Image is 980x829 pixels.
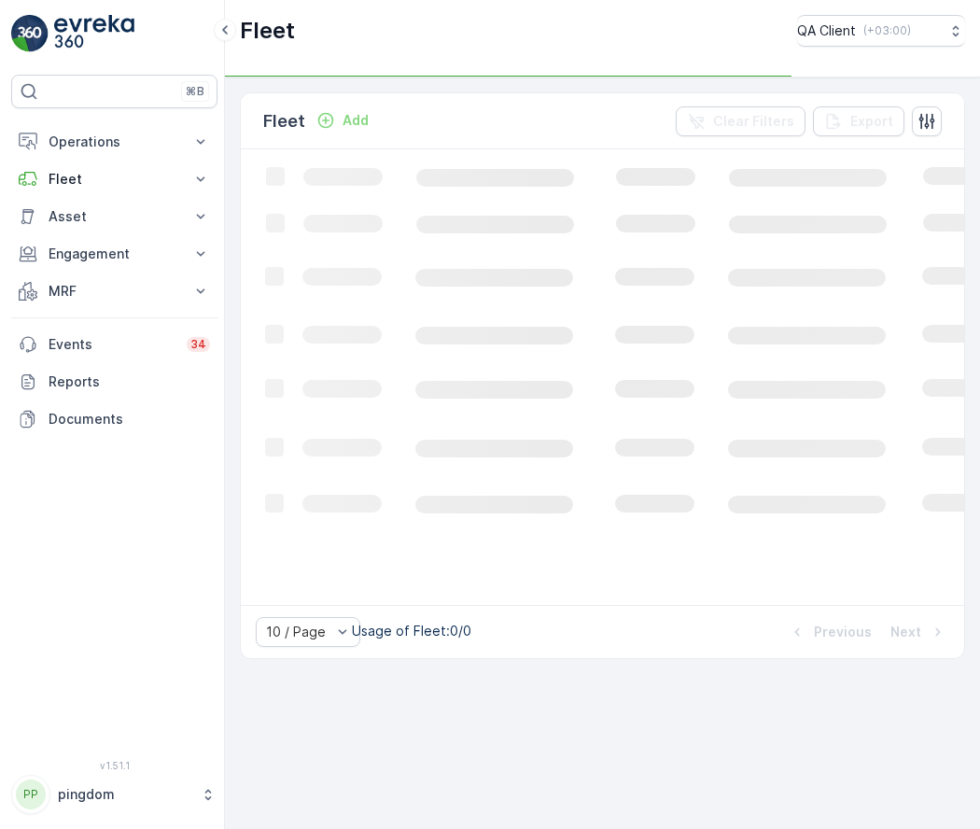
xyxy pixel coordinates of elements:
[11,775,217,814] button: PPpingdom
[11,363,217,400] a: Reports
[49,207,180,226] p: Asset
[11,123,217,161] button: Operations
[58,785,191,804] p: pingdom
[11,235,217,273] button: Engagement
[797,21,856,40] p: QA Client
[11,273,217,310] button: MRF
[813,106,904,136] button: Export
[850,112,893,131] p: Export
[49,372,210,391] p: Reports
[16,780,46,809] div: PP
[676,106,805,136] button: Clear Filters
[49,133,180,151] p: Operations
[49,282,180,301] p: MRF
[11,326,217,363] a: Events34
[814,623,872,641] p: Previous
[240,16,295,46] p: Fleet
[352,622,471,640] p: Usage of Fleet : 0/0
[186,84,204,99] p: ⌘B
[11,400,217,438] a: Documents
[49,335,175,354] p: Events
[890,623,921,641] p: Next
[309,109,376,132] button: Add
[49,245,180,263] p: Engagement
[797,15,965,47] button: QA Client(+03:00)
[11,198,217,235] button: Asset
[49,410,210,429] p: Documents
[263,108,305,134] p: Fleet
[863,23,911,38] p: ( +03:00 )
[54,15,134,52] img: logo_light-DOdMpM7g.png
[786,621,874,643] button: Previous
[343,111,369,130] p: Add
[11,161,217,198] button: Fleet
[11,760,217,771] span: v 1.51.1
[190,337,206,352] p: 34
[713,112,794,131] p: Clear Filters
[889,621,949,643] button: Next
[49,170,180,189] p: Fleet
[11,15,49,52] img: logo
